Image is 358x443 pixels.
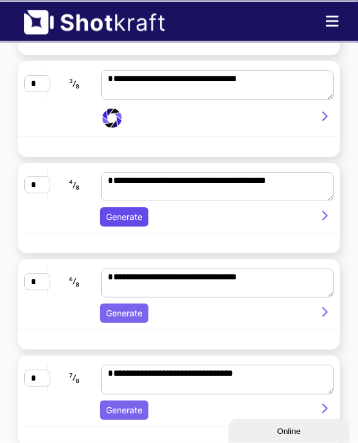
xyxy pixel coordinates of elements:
img: Loading.. [100,106,124,130]
button: Generate [100,304,148,323]
span: 8 [76,184,79,192]
span: 4 [69,178,73,185]
button: Generate [100,401,148,420]
button: Generate [100,207,148,227]
span: / [51,175,98,195]
span: 8 [76,281,79,288]
span: 6 [69,275,73,282]
span: 8 [76,82,79,90]
span: / [51,74,98,93]
iframe: chat widget [228,416,352,443]
span: 3 [69,77,73,84]
span: 8 [76,377,79,384]
span: / [51,272,98,291]
span: / [51,368,98,388]
span: 7 [69,371,73,379]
